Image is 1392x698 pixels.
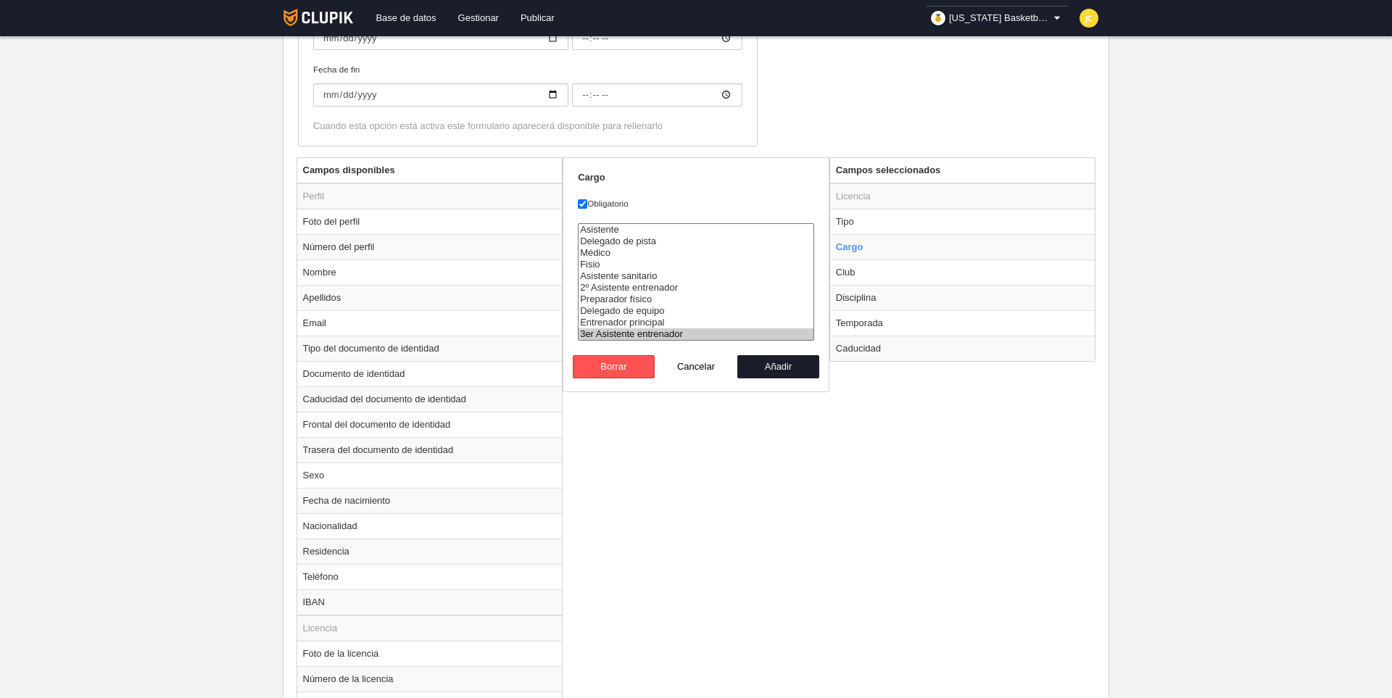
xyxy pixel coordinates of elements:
[578,197,814,210] label: Obligatorio
[578,172,605,183] strong: Cargo
[572,83,742,107] input: Fecha de fin
[579,236,813,247] option: Delegado de pista
[830,285,1095,310] td: Disciplina
[283,9,354,26] img: Clupik
[579,328,813,340] option: 3er Asistente entrenador
[313,27,568,50] input: Fecha de inicio
[830,209,1095,234] td: Tipo
[579,259,813,270] option: Fisio
[297,336,563,361] td: Tipo del documento de identidad
[313,83,568,107] input: Fecha de fin
[297,615,563,641] td: Licencia
[830,234,1095,259] td: Cargo
[297,285,563,310] td: Apellidos
[579,305,813,317] option: Delegado de equipo
[297,361,563,386] td: Documento de identidad
[297,234,563,259] td: Número del perfil
[578,199,587,209] input: Obligatorio
[830,158,1095,183] th: Campos seleccionados
[297,564,563,589] td: Teléfono
[579,317,813,328] option: Entrenador principal
[297,412,563,437] td: Frontal del documento de identidad
[830,259,1095,285] td: Club
[297,437,563,462] td: Trasera del documento de identidad
[655,355,737,378] button: Cancelar
[297,310,563,336] td: Email
[830,183,1095,209] td: Licencia
[925,6,1069,30] a: [US_STATE] Basketball School
[297,488,563,513] td: Fecha de nacimiento
[297,539,563,564] td: Residencia
[1080,9,1098,28] img: c2l6ZT0zMHgzMCZmcz05JnRleHQ9SkMmYmc9ZmRkODM1.png
[573,355,655,378] button: Borrar
[297,462,563,488] td: Sexo
[579,224,813,236] option: Asistente
[830,336,1095,361] td: Caducidad
[297,666,563,691] td: Número de la licencia
[931,11,945,25] img: organizador.30x30.png
[313,120,742,133] div: Cuando esta opción está activa este formulario aparecerá disponible para rellenarlo
[297,183,563,209] td: Perfil
[297,259,563,285] td: Nombre
[297,513,563,539] td: Nacionalidad
[737,355,820,378] button: Añadir
[830,310,1095,336] td: Temporada
[579,294,813,305] option: Preparador físico
[297,158,563,183] th: Campos disponibles
[297,209,563,234] td: Foto del perfil
[297,589,563,615] td: IBAN
[572,27,742,50] input: Fecha de inicio
[579,270,813,282] option: Asistente sanitario
[313,63,742,107] label: Fecha de fin
[297,641,563,666] td: Foto de la licencia
[579,247,813,259] option: Médico
[579,282,813,294] option: 2º Asistente entrenador
[949,11,1051,25] span: [US_STATE] Basketball School
[297,386,563,412] td: Caducidad del documento de identidad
